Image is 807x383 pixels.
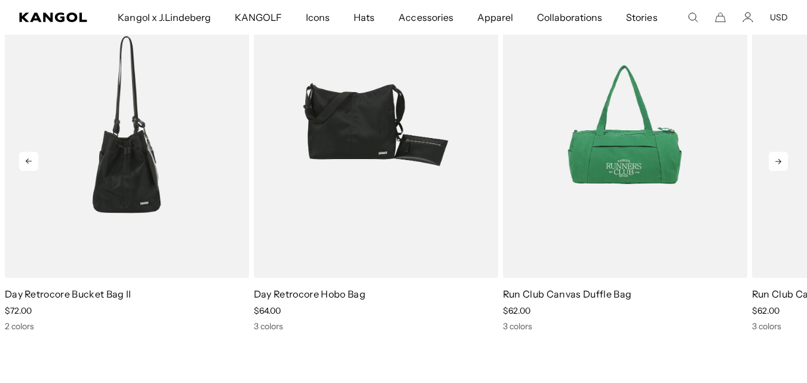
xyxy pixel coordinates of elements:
[254,305,281,316] span: $64.00
[503,321,747,332] div: 3 colors
[254,288,366,300] a: Day Retrocore Hobo Bag
[5,321,249,332] div: 2 colors
[715,12,726,23] button: Cart
[254,321,498,332] div: 3 colors
[19,13,88,22] a: Kangol
[5,305,32,316] span: $72.00
[742,12,753,23] a: Account
[503,288,631,300] a: Run Club Canvas Duffle Bag
[503,305,530,316] span: $62.00
[770,12,788,23] button: USD
[752,305,780,316] span: $62.00
[688,12,698,23] summary: Search here
[5,288,131,300] a: Day Retrocore Bucket Bag II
